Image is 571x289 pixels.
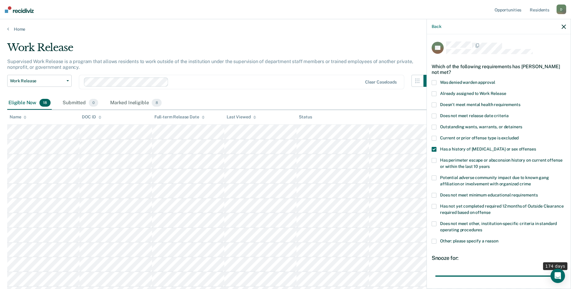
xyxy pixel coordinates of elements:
[10,78,64,84] span: Work Release
[432,255,566,261] div: Snooze for:
[440,175,549,186] span: Potential adverse community impact due to known gang affiliation or involvement with organized crime
[10,114,26,120] div: Name
[557,5,566,14] div: D
[39,99,51,107] span: 18
[440,124,522,129] span: Outstanding wants, warrants, or detainers
[440,204,563,215] span: Has not yet completed required 12 months of Outside Clearance required based on offense
[440,239,498,243] span: Other: please specify a reason
[440,135,519,140] span: Current or prior offense type is excluded
[7,41,436,59] div: Work Release
[440,221,557,232] span: Does not meet other, institution-specific criteria in standard operating procedures
[109,96,163,110] div: Marked Ineligible
[440,113,509,118] span: Does not meet release date criteria
[89,99,98,107] span: 0
[432,59,566,80] div: Which of the following requirements has [PERSON_NAME] not met?
[543,262,568,270] div: 174 days
[365,80,397,85] div: Clear caseloads
[299,114,312,120] div: Status
[7,26,564,32] a: Home
[440,91,506,96] span: Already assigned to Work Release
[551,269,565,283] div: Open Intercom Messenger
[440,193,538,197] span: Does not meet minimum educational requirements
[7,96,52,110] div: Eligible Now
[432,24,441,29] button: Back
[440,158,562,169] span: Has perimeter escape or absconsion history on current offense or within the last 10 years
[440,102,520,107] span: Doesn't meet mental health requirements
[440,80,495,85] span: Was denied warden approval
[7,59,413,70] p: Supervised Work Release is a program that allows residents to work outside of the institution und...
[440,147,536,151] span: Has a history of [MEDICAL_DATA] or sex offenses
[61,96,99,110] div: Submitted
[82,114,101,120] div: DOC ID
[152,99,161,107] span: 8
[5,6,34,13] img: Recidiviz
[154,114,205,120] div: Full-term Release Date
[227,114,256,120] div: Last Viewed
